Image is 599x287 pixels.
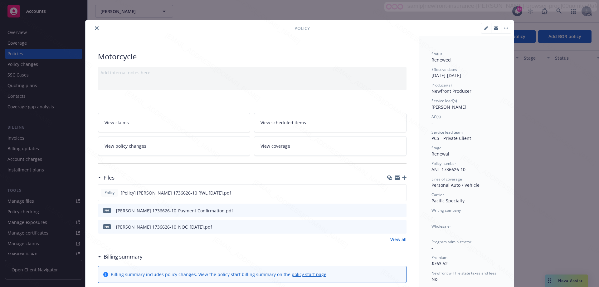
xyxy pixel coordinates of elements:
[431,130,463,135] span: Service lead team
[431,145,441,151] span: Stage
[431,161,456,166] span: Policy number
[98,51,407,62] div: Motorcycle
[431,214,433,220] span: -
[431,270,496,276] span: Newfront will file state taxes and fees
[431,114,441,119] span: AC(s)
[295,25,310,32] span: Policy
[261,143,290,149] span: View coverage
[93,24,100,32] button: close
[431,67,501,79] div: [DATE] - [DATE]
[431,88,471,94] span: Newfront Producer
[388,190,393,196] button: download file
[98,174,114,182] div: Files
[388,207,393,214] button: download file
[116,224,212,230] div: [PERSON_NAME] 1736626-10_NOC_[DATE].pdf
[261,119,306,126] span: View scheduled items
[390,236,407,243] a: View all
[105,143,146,149] span: View policy changes
[398,224,404,230] button: preview file
[431,151,449,157] span: Renewal
[431,98,457,103] span: Service lead(s)
[111,271,328,278] div: Billing summary includes policy changes. View the policy start billing summary on the .
[121,190,231,196] span: [Policy] [PERSON_NAME] 1736626-10 RWL [DATE].pdf
[104,174,114,182] h3: Files
[431,229,433,235] span: -
[431,260,448,266] span: $763.52
[431,135,471,141] span: PCS - Private Client
[292,271,326,277] a: policy start page
[431,166,465,172] span: ANT 1736626-10
[431,176,462,182] span: Lines of coverage
[254,136,407,156] a: View coverage
[98,253,143,261] div: Billing summary
[431,192,444,197] span: Carrier
[431,82,452,88] span: Producer(s)
[104,253,143,261] h3: Billing summary
[431,255,447,260] span: Premium
[388,224,393,230] button: download file
[254,113,407,132] a: View scheduled items
[431,67,457,72] span: Effective dates
[105,119,129,126] span: View claims
[431,224,451,229] span: Wholesaler
[398,190,404,196] button: preview file
[100,69,404,76] div: Add internal notes here...
[431,198,465,204] span: Pacific Specialty
[98,136,251,156] a: View policy changes
[431,57,451,63] span: Renewed
[398,207,404,214] button: preview file
[98,113,251,132] a: View claims
[103,208,111,213] span: pdf
[431,182,501,188] div: Personal Auto / Vehicle
[431,51,442,57] span: Status
[116,207,233,214] div: [PERSON_NAME] 1736626-10_Payment Confirmation.pdf
[103,224,111,229] span: pdf
[431,245,433,251] span: -
[431,239,471,245] span: Program administrator
[431,104,466,110] span: [PERSON_NAME]
[431,276,437,282] span: No
[103,190,116,195] span: Policy
[431,120,433,126] span: -
[431,208,461,213] span: Writing company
